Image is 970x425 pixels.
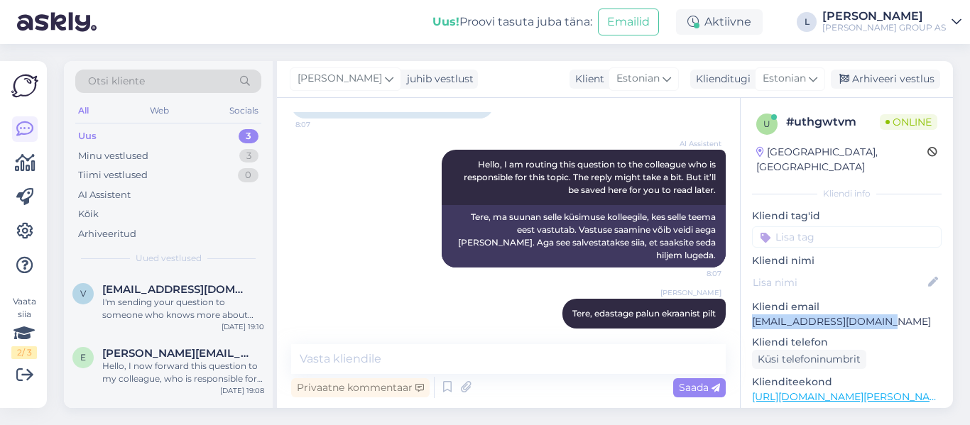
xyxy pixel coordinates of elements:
a: [URL][DOMAIN_NAME][PERSON_NAME] [752,390,948,403]
div: 2 / 3 [11,346,37,359]
div: Uus [78,129,97,143]
div: Hello, I now forward this question to my colleague, who is responsible for this. The reply will b... [102,360,264,385]
span: AI Assistent [668,138,721,149]
div: # uthgwtvm [786,114,880,131]
div: I'm sending your question to someone who knows more about this. It might take a little while, but... [102,296,264,321]
div: [DATE] 19:08 [220,385,264,396]
span: u [763,118,770,129]
span: [PERSON_NAME] [660,287,721,298]
button: Emailid [598,9,659,35]
p: [EMAIL_ADDRESS][DOMAIN_NAME] [752,314,942,329]
span: Uued vestlused [136,252,202,265]
span: ellar.ellik@mail.ee [102,347,250,360]
div: Minu vestlused [78,149,148,163]
p: Kliendi email [752,299,942,314]
span: v [80,288,86,299]
div: Arhiveeri vestlus [831,70,940,89]
div: Web [147,101,172,120]
span: 8:08 [668,329,721,340]
div: L [797,12,817,32]
input: Lisa nimi [753,275,925,290]
p: Kliendi tag'id [752,209,942,223]
span: [PERSON_NAME] [298,71,382,87]
div: Kliendi info [752,187,942,200]
span: Otsi kliente [88,74,145,89]
div: Proovi tasuta juba täna: [432,13,592,31]
input: Lisa tag [752,226,942,248]
span: Estonian [616,71,660,87]
span: 8:07 [668,268,721,279]
div: [GEOGRAPHIC_DATA], [GEOGRAPHIC_DATA] [756,145,927,175]
div: All [75,101,92,120]
div: Aktiivne [676,9,763,35]
span: Tere, edastage palun ekraanist pilt [572,308,716,319]
div: Klienditugi [690,72,751,87]
div: Privaatne kommentaar [291,378,430,397]
div: 0 [238,168,258,182]
img: Askly Logo [11,72,38,99]
div: [PERSON_NAME] [822,11,946,22]
p: Kliendi telefon [752,335,942,350]
div: 3 [239,129,258,143]
div: Vaata siia [11,295,37,359]
div: Socials [227,101,261,120]
div: Tere, ma suunan selle küsimuse kolleegile, kes selle teema eest vastutab. Vastuse saamine võib ve... [442,205,726,267]
span: Saada [679,381,720,394]
div: 3 [239,149,258,163]
div: juhib vestlust [401,72,474,87]
div: Klient [570,72,604,87]
span: Online [880,114,937,130]
div: Küsi telefoninumbrit [752,350,866,369]
div: [PERSON_NAME] GROUP AS [822,22,946,33]
a: [PERSON_NAME][PERSON_NAME] GROUP AS [822,11,961,33]
p: Klienditeekond [752,375,942,390]
div: [DATE] 19:10 [222,321,264,332]
span: 8:07 [295,119,349,130]
div: Arhiveeritud [78,227,136,241]
span: Hello, I am routing this question to the colleague who is responsible for this topic. The reply m... [464,159,718,195]
p: Kliendi nimi [752,253,942,268]
div: Tiimi vestlused [78,168,148,182]
span: e [80,352,86,363]
div: AI Assistent [78,188,131,202]
span: villem.vahter@gmail.com [102,283,250,296]
b: Uus! [432,15,459,28]
span: Estonian [763,71,806,87]
div: Kõik [78,207,99,221]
